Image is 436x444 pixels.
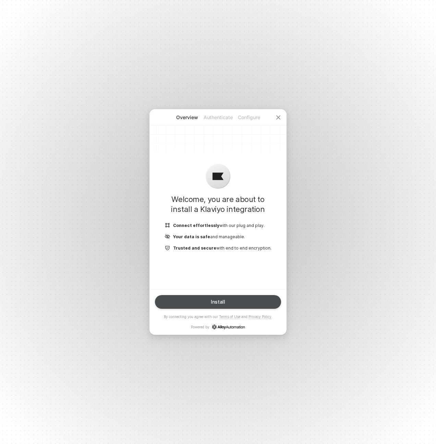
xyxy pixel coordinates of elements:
img: icon [213,171,223,182]
p: Powered by [191,325,245,329]
img: icon [165,223,170,228]
p: with our plug and play. [173,223,265,228]
p: Overview [172,114,203,121]
button: Install [155,295,281,309]
a: Terms of Use [219,315,240,319]
img: icon [165,234,170,240]
img: icon [165,245,170,251]
p: with end to end encryption. [173,245,271,251]
div: Install [211,299,225,305]
b: Trusted and secure [173,245,216,251]
p: and manageable. [173,234,245,240]
b: Your data is safe [173,234,210,239]
p: Configure [233,114,264,121]
a: Privacy Policy [249,315,271,319]
h1: Welcome, you are about to install a Klaviyo integration [160,194,276,214]
b: Connect effortlessly [173,223,219,228]
p: By connecting you agree with our and . [164,314,272,319]
p: Authenticate [203,114,233,121]
span: icon-close [276,115,281,120]
a: icon-success [212,325,245,329]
